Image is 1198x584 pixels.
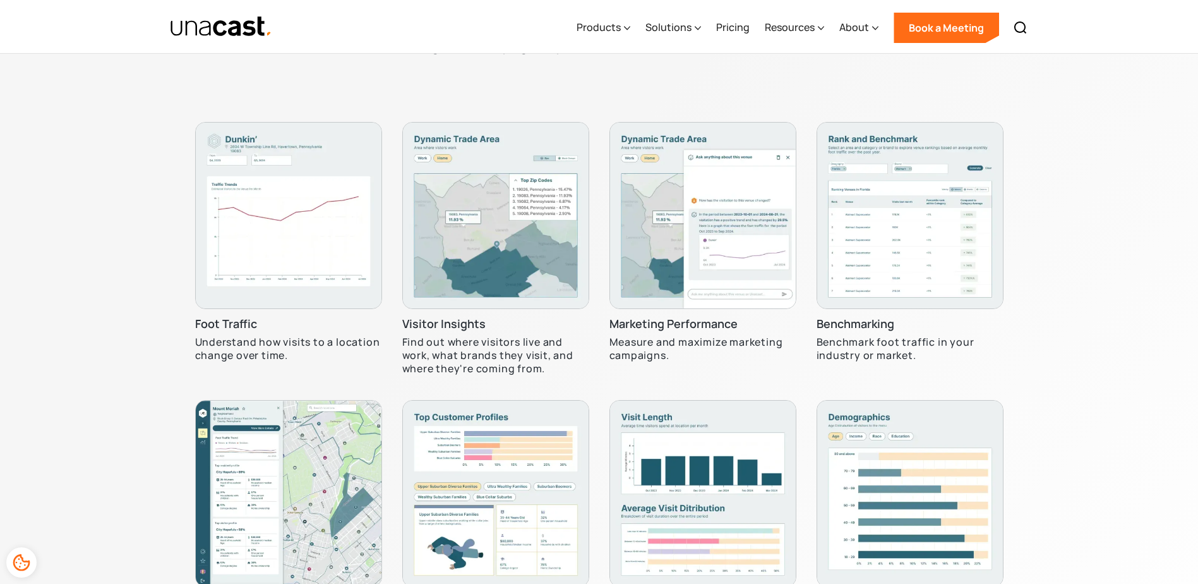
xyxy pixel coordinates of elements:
[1013,20,1028,35] img: Search icon
[195,317,257,332] h3: Foot Traffic
[839,2,878,54] div: About
[609,317,738,332] h3: Marketing Performance
[6,547,37,578] div: Cookie Preferences
[609,122,796,309] img: An AI Chat module answering a question about visitation data with a chart and analysis.
[577,20,621,35] div: Products
[839,20,869,35] div: About
[765,20,815,35] div: Resources
[716,2,750,54] a: Pricing
[765,2,824,54] div: Resources
[402,317,486,332] h3: Visitor Insights
[402,336,589,375] p: Find out where visitors live and work, what brands they visit, and where they're coming from.
[402,122,589,309] img: Shows dynamic trade area map of where visitors work in different Pennsylvania zip codes
[817,122,1003,309] img: A Table showing benchmarking data of different Walmarts in Florida.
[170,16,273,38] a: home
[170,16,273,38] img: Unacast text logo
[195,336,382,362] p: Understand how visits to a location change over time.
[645,2,701,54] div: Solutions
[817,336,1003,362] p: Benchmark foot traffic in your industry or market.
[609,336,796,362] p: Measure and maximize marketing campaigns.
[817,317,894,332] h3: Benchmarking
[195,122,382,309] img: Shows graph of a Pennsylvania Dunkin's traffic trend data from Q3 2023 to Q2 2024
[645,20,692,35] div: Solutions
[577,2,630,54] div: Products
[894,13,999,43] a: Book a Meeting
